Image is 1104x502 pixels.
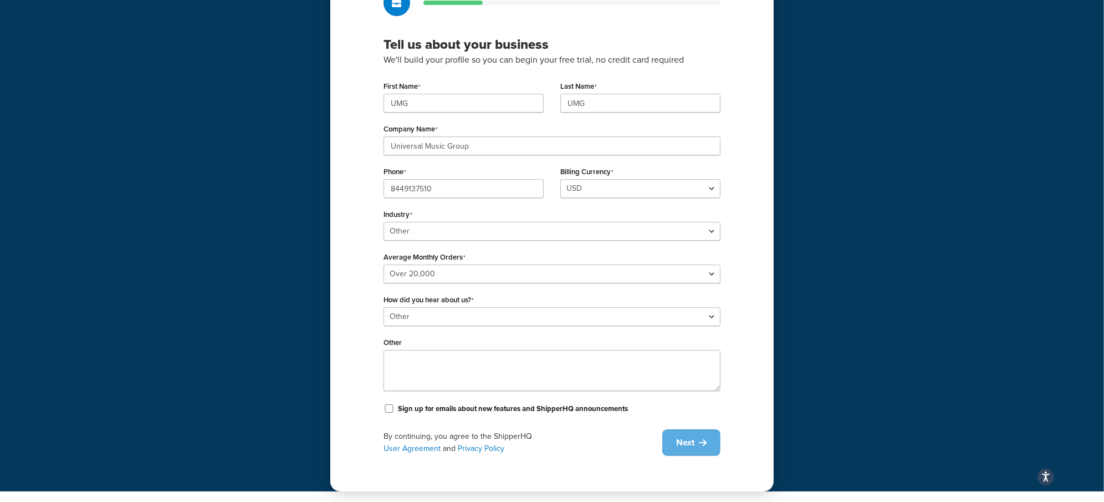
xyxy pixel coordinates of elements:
[384,338,402,347] label: Other
[384,443,441,454] a: User Agreement
[458,443,504,454] a: Privacy Policy
[384,36,720,53] h3: Tell us about your business
[384,82,421,91] label: First Name
[398,404,628,414] label: Sign up for emails about new features and ShipperHQ announcements
[384,296,474,305] label: How did you hear about us?
[384,125,438,134] label: Company Name
[384,430,662,455] div: By continuing, you agree to the ShipperHQ and
[384,210,412,219] label: Industry
[384,253,466,262] label: Average Monthly Orders
[384,53,720,67] p: We'll build your profile so you can begin your free trial, no credit card required
[560,168,614,176] label: Billing Currency
[560,82,597,91] label: Last Name
[384,168,406,176] label: Phone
